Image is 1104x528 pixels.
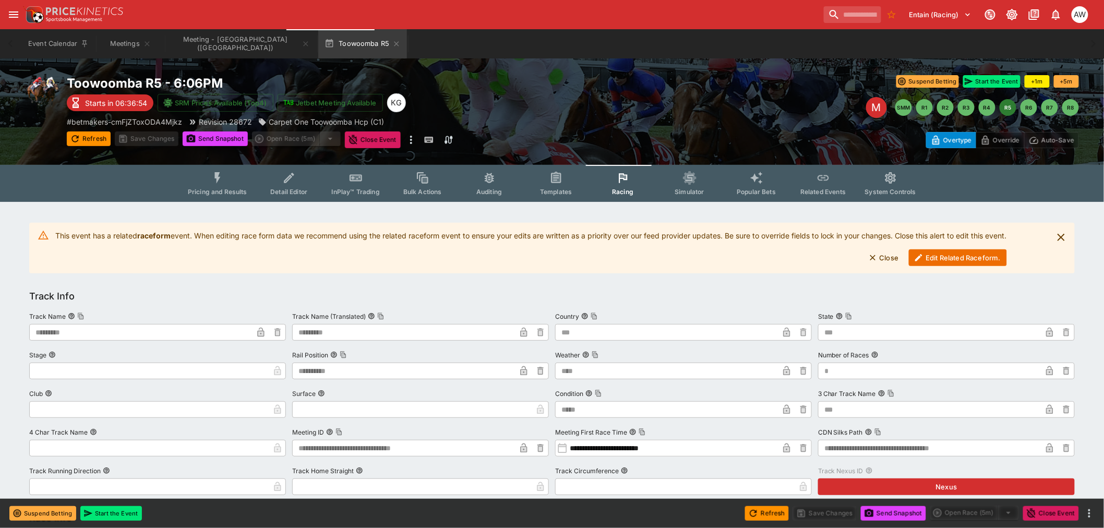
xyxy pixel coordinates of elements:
button: Copy To Clipboard [591,313,598,320]
button: R1 [916,99,933,116]
button: R2 [937,99,954,116]
button: Suspend Betting [896,75,959,88]
button: Overtype [926,132,976,148]
button: R4 [979,99,995,116]
button: Refresh [67,131,111,146]
button: Toowoomba R5 [318,29,407,58]
p: Track Name [29,312,66,321]
button: +5m [1054,75,1079,88]
p: 4 Char Track Name [29,428,88,437]
span: InPlay™ Trading [332,188,380,196]
button: Start the Event [963,75,1021,88]
button: Meeting IDCopy To Clipboard [326,428,333,436]
button: R3 [958,99,975,116]
span: Bulk Actions [403,188,442,196]
p: Track Home Straight [292,466,354,475]
p: CDN Silks Path [818,428,863,437]
button: Copy To Clipboard [595,390,602,397]
p: Starts in 06:36:54 [85,98,147,109]
button: WeatherCopy To Clipboard [582,351,590,358]
img: PriceKinetics [46,7,123,15]
p: Country [555,312,579,321]
button: Track Circumference [621,467,628,474]
div: Amanda Whitta [1072,6,1088,23]
button: Rail PositionCopy To Clipboard [330,351,338,358]
p: Meeting ID [292,428,324,437]
button: Track Running Direction [103,467,110,474]
span: Pricing and Results [188,188,247,196]
h2: Copy To Clipboard [67,75,573,91]
button: +1m [1025,75,1050,88]
div: Edit Meeting [866,97,887,118]
button: more [405,131,417,148]
button: Copy To Clipboard [340,351,347,358]
button: Surface [318,390,325,397]
div: Start From [926,132,1079,148]
p: Track Name (Translated) [292,312,366,321]
p: Rail Position [292,351,328,359]
button: R7 [1041,99,1058,116]
p: Track Circumference [555,466,619,475]
button: Close [863,249,905,266]
p: Track Nexus ID [818,466,863,475]
button: Send Snapshot [861,506,926,521]
button: Toggle light/dark mode [1003,5,1022,24]
button: Refresh [745,506,789,521]
span: Popular Bets [737,188,776,196]
button: Select Tenant [903,6,978,23]
span: System Controls [865,188,916,196]
p: Overtype [943,135,971,146]
nav: pagination navigation [895,99,1079,116]
button: 4 Char Track Name [90,428,97,436]
button: Meetings [97,29,164,58]
button: Edit Related Raceform. [909,249,1007,266]
button: Copy To Clipboard [77,313,85,320]
img: jetbet-logo.svg [283,98,294,108]
p: Club [29,389,43,398]
button: Track Home Straight [356,467,363,474]
span: Simulator [675,188,704,196]
button: StateCopy To Clipboard [836,313,843,320]
button: Override [976,132,1024,148]
button: Close Event [345,131,401,148]
button: CountryCopy To Clipboard [581,313,589,320]
button: ConditionCopy To Clipboard [585,390,593,397]
button: Close Event [1023,506,1079,521]
img: Sportsbook Management [46,17,102,22]
button: Copy To Clipboard [887,390,895,397]
button: more [1083,507,1096,520]
button: Nexus [818,478,1075,495]
div: Event type filters [179,165,925,202]
button: Event Calendar [22,29,95,58]
button: SMM [895,99,912,116]
button: 3 Char Track NameCopy To Clipboard [878,390,885,397]
button: Connected to PK [981,5,1000,24]
button: R6 [1021,99,1037,116]
button: Copy To Clipboard [845,313,853,320]
p: Meeting First Race Time [555,428,627,437]
strong: raceform [137,231,171,240]
button: Meeting First Race TimeCopy To Clipboard [629,428,637,436]
p: Carpet One Toowoomba Hcp (C1) [269,116,384,127]
span: Detail Editor [270,188,307,196]
button: Documentation [1025,5,1043,24]
button: Club [45,390,52,397]
h5: Track Info [29,290,75,302]
button: Copy To Clipboard [377,313,385,320]
button: Auto-Save [1024,132,1079,148]
button: No Bookmarks [883,6,900,23]
div: Kevin Gutschlag [387,93,406,112]
span: Racing [612,188,633,196]
div: Carpet One Toowoomba Hcp (C1) [258,116,384,127]
button: R5 [1000,99,1016,116]
div: This event has a related event. When editing race form data we recommend using the related racefo... [55,226,1007,270]
button: Notifications [1047,5,1065,24]
div: split button [930,506,1019,520]
button: R8 [1062,99,1079,116]
button: Track Nexus ID [866,467,873,474]
p: Weather [555,351,580,359]
button: Suspend Betting [9,506,76,521]
button: Jetbet Meeting Available [278,94,383,112]
p: Surface [292,389,316,398]
button: open drawer [4,5,23,24]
